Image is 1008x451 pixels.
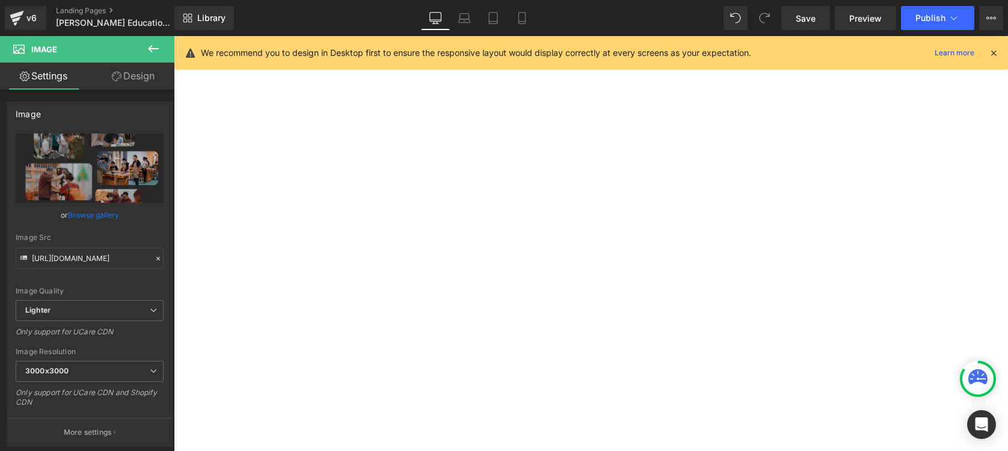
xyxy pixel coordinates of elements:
[16,209,164,221] div: or
[16,287,164,295] div: Image Quality
[752,6,776,30] button: Redo
[508,6,536,30] a: Mobile
[979,6,1003,30] button: More
[479,6,508,30] a: Tablet
[25,305,51,314] b: Lighter
[201,46,751,60] p: We recommend you to design in Desktop first to ensure the responsive layout would display correct...
[64,427,112,438] p: More settings
[197,13,226,23] span: Library
[31,44,57,54] span: Image
[724,6,748,30] button: Undo
[915,13,945,23] span: Publish
[16,348,164,356] div: Image Resolution
[174,6,234,30] a: New Library
[450,6,479,30] a: Laptop
[24,10,39,26] div: v6
[849,12,882,25] span: Preview
[68,204,119,226] a: Browse gallery
[796,12,816,25] span: Save
[16,102,41,119] div: Image
[16,233,164,242] div: Image Src
[7,418,172,446] button: More settings
[25,366,69,375] b: 3000x3000
[967,410,996,439] div: Open Intercom Messenger
[835,6,896,30] a: Preview
[930,46,979,60] a: Learn more
[901,6,974,30] button: Publish
[56,6,194,16] a: Landing Pages
[16,248,164,269] input: Link
[90,63,177,90] a: Design
[421,6,450,30] a: Desktop
[16,327,164,345] div: Only support for UCare CDN
[5,6,46,30] a: v6
[16,388,164,415] div: Only support for UCare CDN and Shopify CDN
[56,18,171,28] span: [PERSON_NAME] Education Program 9.19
